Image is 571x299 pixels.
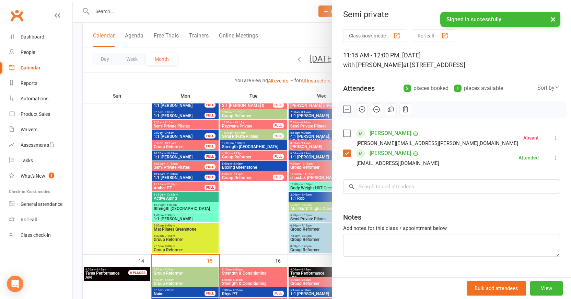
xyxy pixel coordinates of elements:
[357,159,439,168] div: [EMAIL_ADDRESS][DOMAIN_NAME]
[9,228,72,243] a: Class kiosk mode
[467,281,526,296] button: Bulk add attendees
[21,201,62,207] div: General attendance
[518,155,539,160] div: Attended
[9,137,72,153] a: Assessments
[9,91,72,107] a: Automations
[21,217,37,222] div: Roll call
[9,60,72,76] a: Calendar
[7,276,23,292] div: Open Intercom Messenger
[9,197,72,212] a: General attendance kiosk mode
[404,85,411,92] div: 2
[547,12,559,26] button: ×
[343,51,560,70] div: 11:15 AM - 12:00 PM, [DATE]
[21,49,35,55] div: People
[343,29,406,42] button: Class kiosk mode
[454,84,503,93] div: places available
[530,281,563,296] button: View
[404,84,448,93] div: places booked
[343,212,361,222] div: Notes
[343,224,560,232] div: Add notes for this class / appointment below
[412,29,454,42] button: Roll call
[370,128,411,139] a: [PERSON_NAME]
[21,65,40,70] div: Calendar
[9,168,72,184] a: What's New1
[21,232,51,238] div: Class check-in
[343,179,560,194] input: Search to add attendees
[9,29,72,45] a: Dashboard
[523,135,539,140] div: Absent
[9,122,72,137] a: Waivers
[454,85,462,92] div: 1
[9,107,72,122] a: Product Sales
[357,139,518,148] div: [PERSON_NAME][EMAIL_ADDRESS][PERSON_NAME][DOMAIN_NAME]
[21,158,33,163] div: Tasks
[9,45,72,60] a: People
[9,76,72,91] a: Reports
[403,61,465,68] span: at [STREET_ADDRESS]
[21,80,37,86] div: Reports
[9,153,72,168] a: Tasks
[21,142,55,148] div: Assessments
[370,148,411,159] a: [PERSON_NAME]
[446,16,502,23] span: Signed in successfully.
[21,127,37,132] div: Waivers
[343,84,375,93] div: Attendees
[49,173,54,178] span: 1
[537,84,560,92] div: Sort by
[9,212,72,228] a: Roll call
[21,173,45,179] div: What's New
[21,111,50,117] div: Product Sales
[343,61,403,68] span: with [PERSON_NAME]
[21,34,44,40] div: Dashboard
[332,10,571,19] div: Semi private
[8,7,25,24] a: Clubworx
[21,96,48,101] div: Automations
